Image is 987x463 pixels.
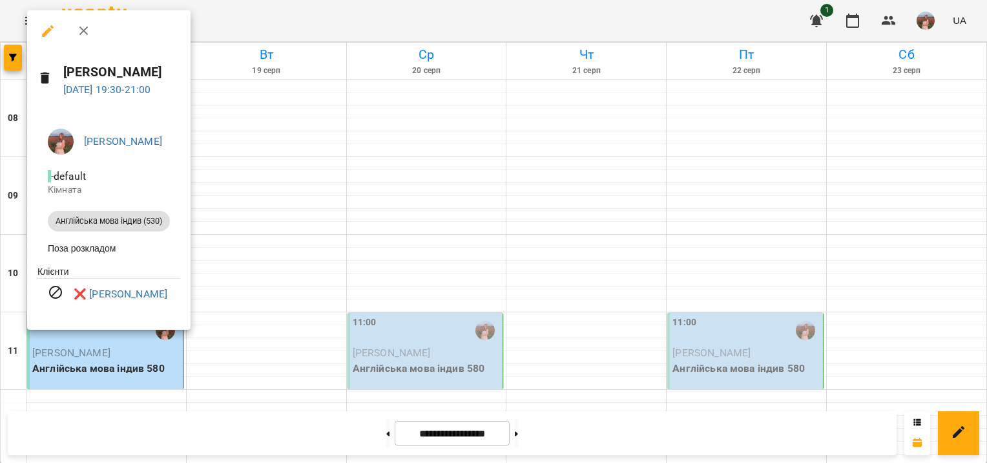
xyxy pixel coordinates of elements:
[63,83,151,96] a: [DATE] 19:30-21:00
[74,286,167,302] a: ❌ [PERSON_NAME]
[48,184,170,197] p: Кімната
[48,170,88,182] span: - default
[48,215,170,227] span: Англійська мова індив (530)
[48,129,74,155] img: 048db166075239a293953ae74408eb65.jpg
[63,62,180,82] h6: [PERSON_NAME]
[84,135,162,147] a: [PERSON_NAME]
[37,237,180,260] li: Поза розкладом
[48,285,63,300] svg: Візит скасовано
[37,265,180,315] ul: Клієнти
